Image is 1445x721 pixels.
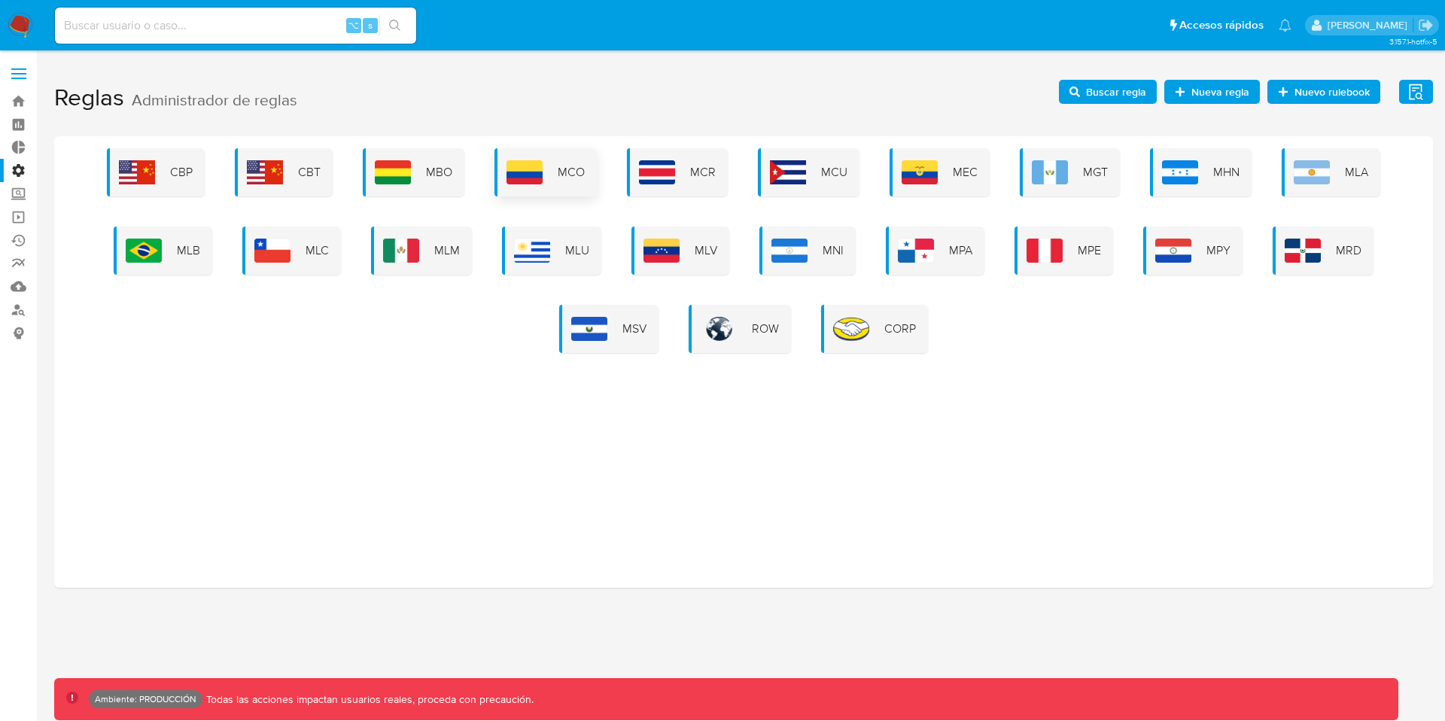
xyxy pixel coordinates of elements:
span: ⌥ [348,18,359,32]
a: Salir [1418,17,1434,33]
p: Todas las acciones impactan usuarios reales, proceda con precaución. [202,692,534,707]
p: Ambiente: PRODUCCIÓN [95,696,196,702]
p: eduar.beltranbabativa@mercadolibre.com.co [1328,18,1413,32]
span: s [368,18,373,32]
button: search-icon [379,15,410,36]
a: Notificaciones [1279,19,1291,32]
span: Accesos rápidos [1179,17,1264,33]
input: Buscar usuario o caso... [55,16,416,35]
